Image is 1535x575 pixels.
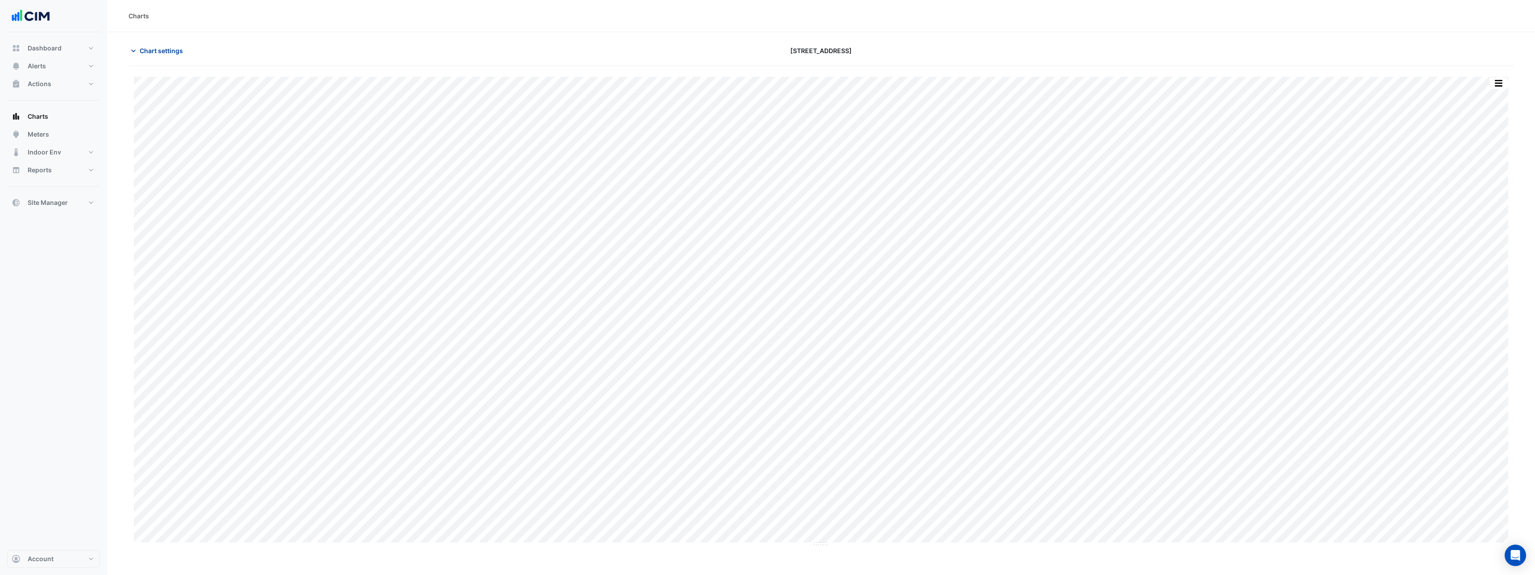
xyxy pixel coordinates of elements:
span: [STREET_ADDRESS] [790,46,852,55]
app-icon: Charts [12,112,21,121]
span: Meters [28,130,49,139]
app-icon: Indoor Env [12,148,21,157]
button: Account [7,550,100,568]
button: Actions [7,75,100,93]
span: Site Manager [28,198,68,207]
span: Charts [28,112,48,121]
div: Charts [129,11,149,21]
img: Company Logo [11,7,51,25]
button: Chart settings [129,43,189,58]
app-icon: Dashboard [12,44,21,53]
span: Indoor Env [28,148,61,157]
button: Reports [7,161,100,179]
span: Dashboard [28,44,62,53]
button: Dashboard [7,39,100,57]
span: Chart settings [140,46,183,55]
span: Account [28,554,54,563]
app-icon: Actions [12,79,21,88]
span: Reports [28,166,52,175]
span: Actions [28,79,51,88]
button: More Options [1489,78,1507,89]
span: Alerts [28,62,46,71]
button: Alerts [7,57,100,75]
div: Open Intercom Messenger [1505,545,1526,566]
app-icon: Meters [12,130,21,139]
button: Charts [7,108,100,125]
app-icon: Reports [12,166,21,175]
button: Site Manager [7,194,100,212]
app-icon: Alerts [12,62,21,71]
button: Indoor Env [7,143,100,161]
app-icon: Site Manager [12,198,21,207]
button: Meters [7,125,100,143]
